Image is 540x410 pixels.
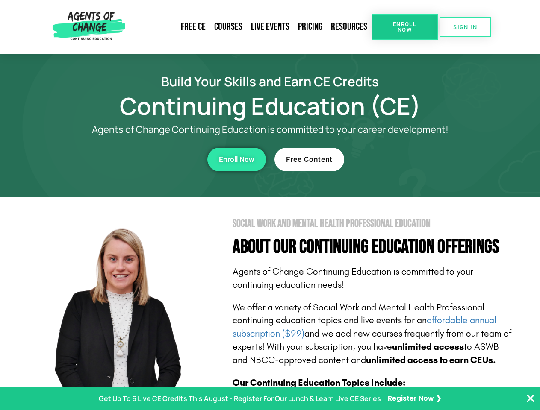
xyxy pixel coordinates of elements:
[233,266,473,290] span: Agents of Change Continuing Education is committed to your continuing education needs!
[233,218,514,229] h2: Social Work and Mental Health Professional Education
[372,14,438,40] a: Enroll Now
[294,17,327,37] a: Pricing
[327,17,372,37] a: Resources
[233,301,514,367] p: We offer a variety of Social Work and Mental Health Professional continuing education topics and ...
[177,17,210,37] a: Free CE
[525,393,536,404] button: Close Banner
[286,156,333,163] span: Free Content
[99,392,381,405] p: Get Up To 6 Live CE Credits This August - Register For Our Lunch & Learn Live CE Series
[392,341,464,352] b: unlimited access
[366,354,496,366] b: unlimited access to earn CEUs.
[129,17,372,37] nav: Menu
[233,377,405,388] b: Our Continuing Education Topics Include:
[440,17,491,37] a: SIGN IN
[247,17,294,37] a: Live Events
[385,21,424,32] span: Enroll Now
[27,75,514,88] h2: Build Your Skills and Earn CE Credits
[453,24,477,30] span: SIGN IN
[233,237,514,257] h4: About Our Continuing Education Offerings
[207,148,266,171] a: Enroll Now
[274,148,344,171] a: Free Content
[210,17,247,37] a: Courses
[219,156,254,163] span: Enroll Now
[388,392,441,405] a: Register Now ❯
[61,124,480,135] p: Agents of Change Continuing Education is committed to your career development!
[27,96,514,116] h1: Continuing Education (CE)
